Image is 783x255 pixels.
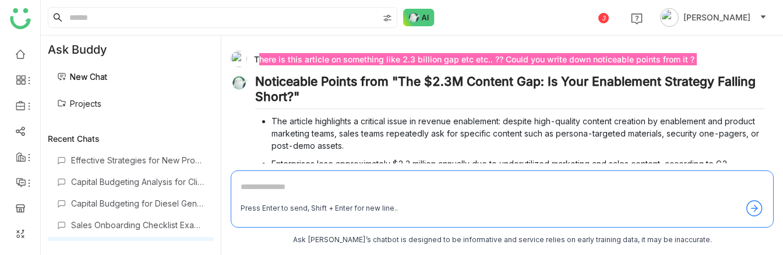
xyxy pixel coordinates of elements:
[41,36,221,64] div: Ask Buddy
[255,74,764,109] h2: Noticeable Points from "The $2.3M Content Gap: Is Your Enablement Strategy Falling Short?"
[57,99,101,109] a: Projects
[658,8,769,27] button: [PERSON_NAME]
[231,51,764,67] div: There is this article on something like 2.3 billion gap etc etc.. ?? Could you write down noticea...
[71,155,204,165] div: Effective Strategies for New Product Launch
[660,8,679,27] img: avatar
[683,11,750,24] span: [PERSON_NAME]
[403,9,435,26] img: ask-buddy-normal.svg
[383,13,392,23] img: search-type.svg
[48,134,214,144] div: Recent Chats
[271,115,764,152] p: The article highlights a critical issue in revenue enablement: despite high-quality content creat...
[71,220,204,230] div: Sales Onboarding Checklist Example
[10,8,31,29] img: logo
[71,198,204,208] div: Capital Budgeting for Diesel Generation
[271,158,764,170] p: Enterprises lose approximately $2.3 million annually due to underutilized marketing and sales con...
[598,13,609,23] div: 3
[57,72,107,82] a: New Chat
[231,51,247,67] img: 684a9a4bde261c4b36a3ca54
[231,235,774,246] div: Ask [PERSON_NAME]’s chatbot is designed to be informative and service relies on early training da...
[71,177,204,187] div: Capital Budgeting Analysis for Clinic
[631,13,643,25] img: help.svg
[241,203,398,214] div: Press Enter to send, Shift + Enter for new line..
